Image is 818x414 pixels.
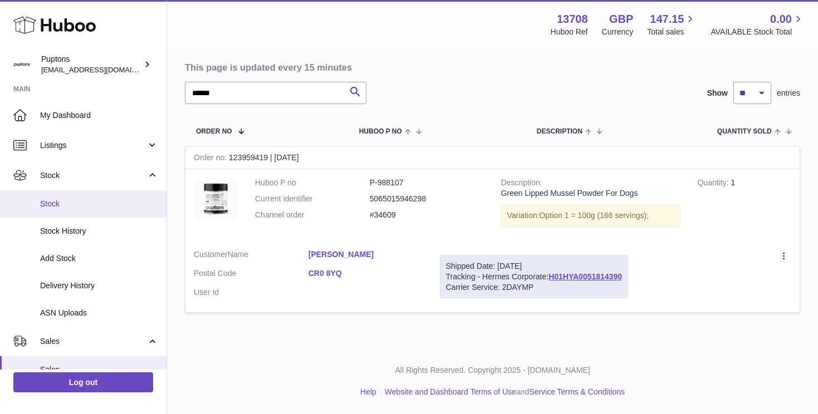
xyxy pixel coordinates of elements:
[176,365,809,376] p: All Rights Reserved. Copyright 2025 - [DOMAIN_NAME]
[602,27,634,37] div: Currency
[370,194,484,204] dd: 5065015946298
[308,249,423,260] a: [PERSON_NAME]
[647,27,697,37] span: Total sales
[194,250,228,259] span: Customer
[609,12,633,27] strong: GBP
[777,88,800,98] span: entries
[540,211,649,220] span: Option 1 = 100g (166 servings);
[370,178,484,188] dd: P-988107
[40,140,146,151] span: Listings
[529,387,625,396] a: Service Terms & Conditions
[41,65,164,74] span: [EMAIL_ADDRESS][DOMAIN_NAME]
[501,204,681,227] div: Variation:
[557,12,588,27] strong: 13708
[194,287,308,298] dt: User Id
[255,194,370,204] dt: Current identifier
[194,268,308,282] dt: Postal Code
[711,12,805,37] a: 0.00 AVAILABLE Stock Total
[41,54,141,75] div: Puptons
[537,128,582,135] span: Description
[647,12,697,37] a: 147.15 Total sales
[551,27,588,37] div: Huboo Ref
[40,336,146,347] span: Sales
[370,210,484,220] dd: #34609
[707,88,728,98] label: Show
[711,27,805,37] span: AVAILABLE Stock Total
[40,110,158,121] span: My Dashboard
[501,178,542,190] strong: Description
[360,387,376,396] a: Help
[446,261,622,272] div: Shipped Date: [DATE]
[650,12,684,27] span: 147.15
[440,255,628,299] div: Tracking - Hermes Corporate:
[13,372,153,392] a: Log out
[40,253,158,264] span: Add Stock
[770,12,792,27] span: 0.00
[194,153,229,165] strong: Order no
[717,128,772,135] span: Quantity Sold
[185,61,797,73] h3: This page is updated every 15 minutes
[697,178,731,190] strong: Quantity
[501,188,681,199] div: Green Lipped Mussel Powder For Dogs
[40,226,158,236] span: Stock History
[548,272,622,281] a: H01HYA0051814390
[255,178,370,188] dt: Huboo P no
[40,199,158,209] span: Stock
[381,387,625,397] li: and
[196,128,232,135] span: Order No
[385,387,516,396] a: Website and Dashboard Terms of Use
[185,147,800,169] div: 123959419 | [DATE]
[194,249,308,263] dt: Name
[40,308,158,318] span: ASN Uploads
[308,268,423,279] a: CR0 8YQ
[40,170,146,181] span: Stock
[446,282,622,293] div: Carrier Service: 2DAYMP
[689,169,800,241] td: 1
[40,280,158,291] span: Delivery History
[194,178,238,219] img: TotalPetsGreenLippedMussel_29e81c7e-463f-4615-aef1-c6734e97805b.jpg
[13,56,30,73] img: hello@puptons.com
[40,364,158,375] span: Sales
[255,210,370,220] dt: Channel order
[359,128,402,135] span: Huboo P no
